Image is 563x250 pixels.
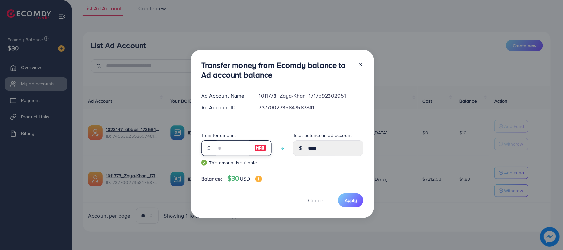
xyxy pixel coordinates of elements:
[254,104,369,111] div: 7377002735847587841
[240,175,250,182] span: USD
[201,159,272,166] small: This amount is suitable
[201,175,222,183] span: Balance:
[201,60,353,79] h3: Transfer money from Ecomdy balance to Ad account balance
[293,132,352,139] label: Total balance in ad account
[338,193,363,207] button: Apply
[227,174,262,183] h4: $30
[308,197,325,204] span: Cancel
[254,144,266,152] img: image
[201,160,207,166] img: guide
[254,92,369,100] div: 1011773_Zaya-Khan_1717592302951
[201,132,236,139] label: Transfer amount
[196,92,254,100] div: Ad Account Name
[196,104,254,111] div: Ad Account ID
[255,176,262,182] img: image
[345,197,357,203] span: Apply
[300,193,333,207] button: Cancel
